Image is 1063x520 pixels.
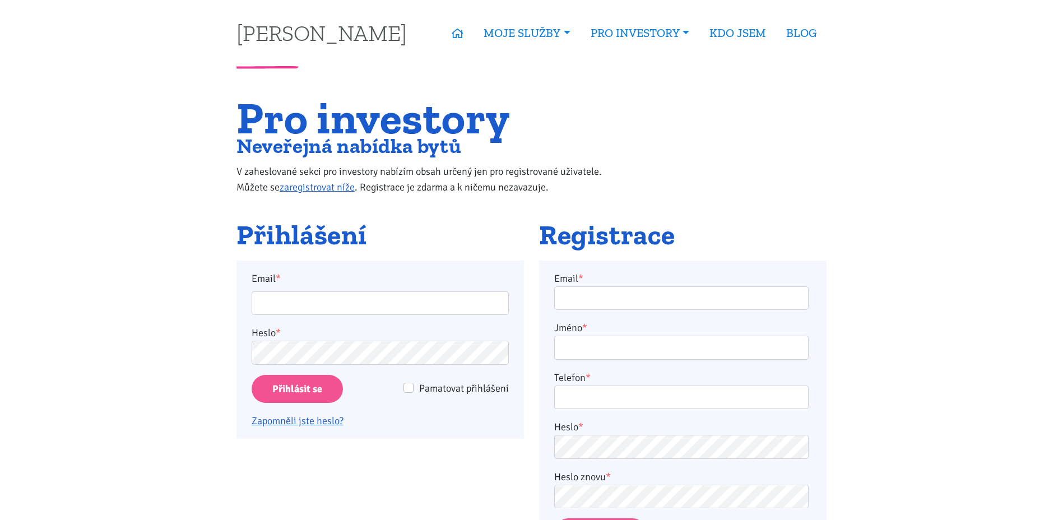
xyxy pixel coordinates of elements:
[236,137,625,155] h2: Neveřejná nabídka bytů
[554,469,611,485] label: Heslo znovu
[244,271,517,286] label: Email
[554,419,583,435] label: Heslo
[586,372,591,384] abbr: required
[606,471,611,483] abbr: required
[252,415,343,427] a: Zapomněli jste heslo?
[578,421,583,433] abbr: required
[582,322,587,334] abbr: required
[474,20,580,46] a: MOJE SLUŽBY
[419,382,509,394] span: Pamatovat přihlášení
[554,271,583,286] label: Email
[252,375,343,403] input: Přihlásit se
[236,99,625,137] h1: Pro investory
[554,320,587,336] label: Jméno
[236,220,524,250] h2: Přihlášení
[578,272,583,285] abbr: required
[776,20,827,46] a: BLOG
[581,20,699,46] a: PRO INVESTORY
[554,370,591,386] label: Telefon
[236,22,407,44] a: [PERSON_NAME]
[280,181,355,193] a: zaregistrovat níže
[699,20,776,46] a: KDO JSEM
[539,220,827,250] h2: Registrace
[236,164,625,195] p: V zaheslované sekci pro investory nabízím obsah určený jen pro registrované uživatele. Můžete se ...
[252,325,281,341] label: Heslo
